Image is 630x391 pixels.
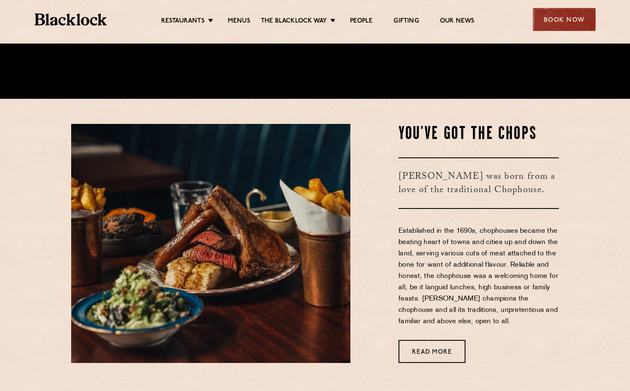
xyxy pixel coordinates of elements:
[161,17,205,26] a: Restaurants
[261,17,327,26] a: The Blacklock Way
[533,8,596,31] div: Book Now
[393,17,419,26] a: Gifting
[399,124,559,145] h2: You've Got The Chops
[71,124,350,363] img: May25-Blacklock-AllIn-00417-scaled-e1752246198448.jpg
[228,17,250,26] a: Menus
[440,17,475,26] a: Our News
[399,226,559,327] p: Established in the 1690s, chophouses became the beating heart of towns and cities up and down the...
[350,17,373,26] a: People
[35,13,107,26] img: BL_Textured_Logo-footer-cropped.svg
[399,157,559,209] h3: [PERSON_NAME] was born from a love of the traditional Chophouse.
[399,340,465,363] a: Read More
